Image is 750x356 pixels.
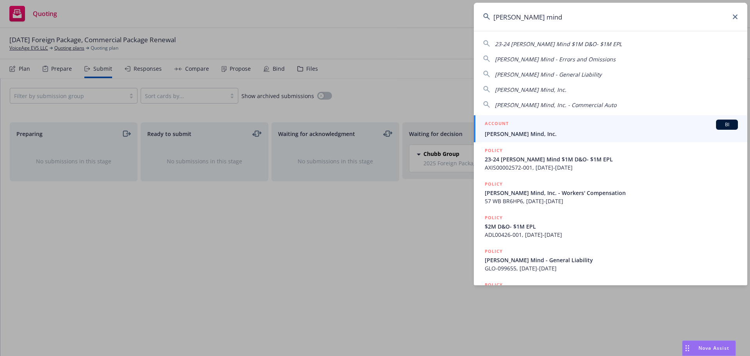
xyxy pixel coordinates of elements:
h5: POLICY [485,281,503,289]
span: [PERSON_NAME] Mind - General Liability [495,71,602,78]
button: Nova Assist [682,340,736,356]
h5: POLICY [485,247,503,255]
span: [PERSON_NAME] Mind, Inc. - Workers' Compensation [485,189,738,197]
a: POLICY[PERSON_NAME] Mind - General LiabilityGLO-099655, [DATE]-[DATE] [474,243,747,277]
input: Search... [474,3,747,31]
a: POLICY$2M D&O- $1M EPLADL00426-001, [DATE]-[DATE] [474,209,747,243]
span: [PERSON_NAME] Mind - Errors and Omissions [495,55,616,63]
span: [PERSON_NAME] Mind - General Liability [485,256,738,264]
h5: POLICY [485,180,503,188]
span: [PERSON_NAME] Mind, Inc. [485,130,738,138]
span: 23-24 [PERSON_NAME] Mind $1M D&O- $1M EPL [495,40,622,48]
a: POLICY[PERSON_NAME] Mind, Inc. - Workers' Compensation57 WB BR6HP6, [DATE]-[DATE] [474,176,747,209]
a: POLICY [474,277,747,310]
span: [PERSON_NAME] Mind, Inc. - Commercial Auto [495,101,616,109]
span: AXIS00002572-001, [DATE]-[DATE] [485,163,738,172]
h5: ACCOUNT [485,120,509,129]
span: GLO-099655, [DATE]-[DATE] [485,264,738,272]
h5: POLICY [485,214,503,222]
h5: POLICY [485,147,503,154]
span: ADL00426-001, [DATE]-[DATE] [485,231,738,239]
span: Nova Assist [698,345,729,351]
a: ACCOUNTBI[PERSON_NAME] Mind, Inc. [474,115,747,142]
span: $2M D&O- $1M EPL [485,222,738,231]
span: BI [719,121,735,128]
span: 23-24 [PERSON_NAME] Mind $1M D&O- $1M EPL [485,155,738,163]
span: [PERSON_NAME] Mind, Inc. [495,86,566,93]
a: POLICY23-24 [PERSON_NAME] Mind $1M D&O- $1M EPLAXIS00002572-001, [DATE]-[DATE] [474,142,747,176]
div: Drag to move [682,341,692,356]
span: 57 WB BR6HP6, [DATE]-[DATE] [485,197,738,205]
